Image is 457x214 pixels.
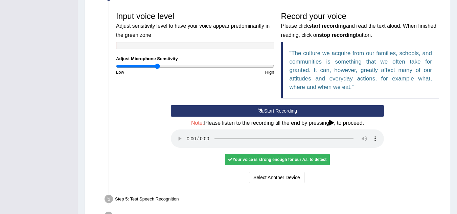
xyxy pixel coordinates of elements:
[195,69,278,75] div: High
[249,172,304,183] button: Select Another Device
[113,69,195,75] div: Low
[191,120,204,126] span: Note:
[281,23,436,38] small: Please click and read the text aloud. When finished reading, click on button.
[116,55,178,62] label: Adjust Microphone Senstivity
[309,23,346,29] b: start recording
[116,12,274,39] h3: Input voice level
[225,154,330,165] div: Your voice is strong enough for our A.I. to detect
[171,105,384,117] button: Start Recording
[290,50,432,90] q: The culture we acquire from our families, schools, and communities is something that we often tak...
[116,23,270,38] small: Adjust sensitivity level to have your voice appear predominantly in the green zone
[171,120,384,126] h4: Please listen to the recording till the end by pressing , to proceed.
[281,12,439,39] h3: Record your voice
[101,193,447,208] div: Step 5: Test Speech Recognition
[319,32,356,38] b: stop recording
